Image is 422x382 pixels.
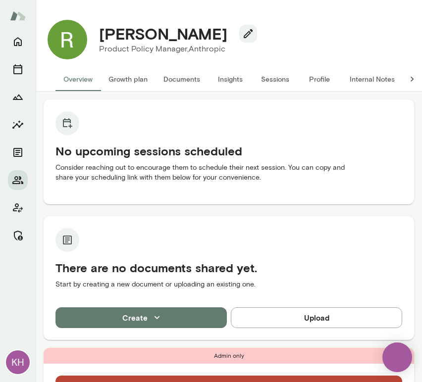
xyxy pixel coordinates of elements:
[8,198,28,218] button: Client app
[253,67,297,91] button: Sessions
[342,67,403,91] button: Internal Notes
[6,350,30,374] div: KH
[55,307,227,328] button: Create
[8,32,28,51] button: Home
[8,115,28,135] button: Insights
[55,280,402,289] p: Start by creating a new document or uploading an existing one.
[8,226,28,245] button: Manage
[55,163,402,183] p: Consider reaching out to encourage them to schedule their next session. You can copy and share yo...
[55,143,402,159] h5: No upcoming sessions scheduled
[8,143,28,162] button: Documents
[231,307,402,328] button: Upload
[44,348,414,364] div: Admin only
[99,24,227,43] h4: [PERSON_NAME]
[101,67,156,91] button: Growth plan
[55,67,101,91] button: Overview
[10,6,26,25] img: Mento
[8,59,28,79] button: Sessions
[297,67,342,91] button: Profile
[208,67,253,91] button: Insights
[8,87,28,107] button: Growth Plan
[8,170,28,190] button: Members
[48,20,87,59] img: Ryn Linthicum
[55,260,402,276] h5: There are no documents shared yet.
[156,67,208,91] button: Documents
[99,43,249,55] p: Product Policy Manager, Anthropic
